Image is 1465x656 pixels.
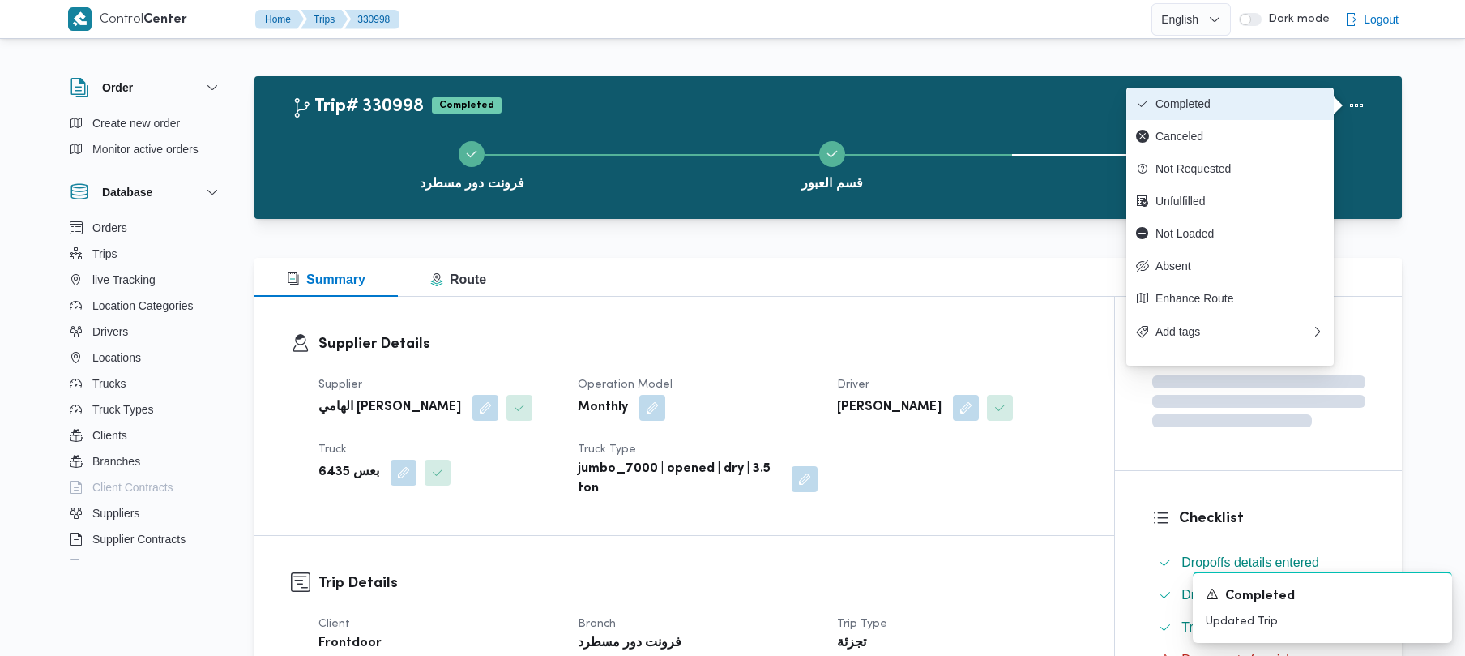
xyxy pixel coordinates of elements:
[92,400,153,419] span: Truck Types
[1155,259,1324,272] span: Absent
[1262,13,1330,26] span: Dark mode
[578,460,780,499] b: jumbo_7000 | opened | dry | 3.5 ton
[1012,122,1373,206] button: فرونت دور مسطرد
[63,319,229,345] button: Drivers
[1181,555,1319,569] span: Dropoffs details entered
[318,444,347,455] span: Truck
[1155,227,1324,240] span: Not Loaded
[837,619,887,629] span: Trip Type
[420,174,524,193] span: فرونت دور مسطرد
[1126,315,1334,348] button: Add tags
[92,348,141,367] span: Locations
[70,78,222,97] button: Order
[143,14,187,26] b: Center
[92,296,194,315] span: Location Categories
[1126,88,1334,120] button: Completed
[1152,550,1365,576] button: Dropoffs details entered
[63,267,229,293] button: live Tracking
[92,374,126,393] span: Trucks
[318,634,382,654] b: Frontdoor
[70,182,222,202] button: Database
[92,270,156,289] span: live Tracking
[344,10,399,29] button: 330998
[578,444,636,455] span: Truck Type
[837,634,866,654] b: تجزئة
[92,555,133,575] span: Devices
[57,215,235,566] div: Database
[1126,152,1334,185] button: Not Requested
[63,397,229,422] button: Truck Types
[63,345,229,371] button: Locations
[63,500,229,526] button: Suppliers
[1126,282,1334,315] button: Enhance Route
[63,552,229,578] button: Devices
[1340,89,1373,122] button: Actions
[1338,3,1405,36] button: Logout
[1155,292,1324,305] span: Enhance Route
[578,379,673,390] span: Operation Model
[92,530,186,549] span: Supplier Contracts
[801,174,862,193] span: قسم العبور
[63,293,229,319] button: Location Categories
[1179,508,1365,530] h3: Checklist
[63,526,229,552] button: Supplier Contracts
[837,379,869,390] span: Driver
[430,272,486,286] span: Route
[92,139,199,159] span: Monitor active orders
[63,448,229,474] button: Branches
[1225,587,1295,607] span: Completed
[432,97,502,114] span: Completed
[102,182,152,202] h3: Database
[318,463,379,482] b: بعس 6435
[1155,325,1311,338] span: Add tags
[318,379,362,390] span: Supplier
[439,101,494,110] b: Completed
[292,122,652,206] button: فرونت دور مسطرد
[63,422,229,448] button: Clients
[837,398,942,418] b: [PERSON_NAME]
[1206,613,1439,630] p: Updated Trip
[318,333,1078,355] h3: Supplier Details
[92,452,140,471] span: Branches
[292,96,424,118] h2: Trip# 330998
[1364,10,1399,29] span: Logout
[1155,97,1324,110] span: Completed
[578,634,681,654] b: فرونت دور مسطرد
[92,322,128,341] span: Drivers
[63,215,229,241] button: Orders
[1126,217,1334,250] button: Not Loaded
[63,136,229,162] button: Monitor active orders
[465,148,478,161] svg: Step 1 is complete
[92,244,117,264] span: Trips
[92,504,139,523] span: Suppliers
[1155,195,1324,208] span: Unfulfilled
[63,241,229,267] button: Trips
[1155,162,1324,175] span: Not Requested
[68,7,92,31] img: X8yXhbKr1z7QwAAAABJRU5ErkJggg==
[92,426,127,445] span: Clients
[826,148,839,161] svg: Step 2 is complete
[57,110,235,169] div: Order
[92,218,127,238] span: Orders
[255,10,304,29] button: Home
[63,371,229,397] button: Trucks
[92,478,173,497] span: Client Contracts
[652,122,1013,206] button: قسم العبور
[287,272,365,286] span: Summary
[301,10,348,29] button: Trips
[318,572,1078,594] h3: Trip Details
[318,619,350,629] span: Client
[1126,120,1334,152] button: Canceled
[63,474,229,500] button: Client Contracts
[318,398,461,418] b: الهامي [PERSON_NAME]
[1126,250,1334,282] button: Absent
[102,78,133,97] h3: Order
[63,110,229,136] button: Create new order
[1181,553,1319,572] span: Dropoffs details entered
[1206,586,1439,607] div: Notification
[1155,130,1324,143] span: Canceled
[92,114,180,133] span: Create new order
[578,619,616,629] span: Branch
[578,398,628,418] b: Monthly
[1126,185,1334,217] button: Unfulfilled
